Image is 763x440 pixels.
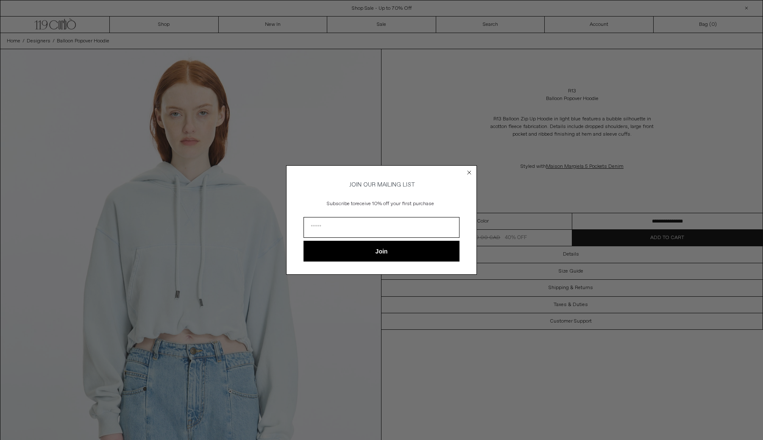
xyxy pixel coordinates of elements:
[348,181,415,189] span: JOIN OUR MAILING LIST
[465,168,473,177] button: Close dialog
[327,201,355,207] span: Subscribe to
[304,217,459,238] input: Email
[355,201,434,207] span: receive 10% off your first purchase
[304,241,459,262] button: Join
